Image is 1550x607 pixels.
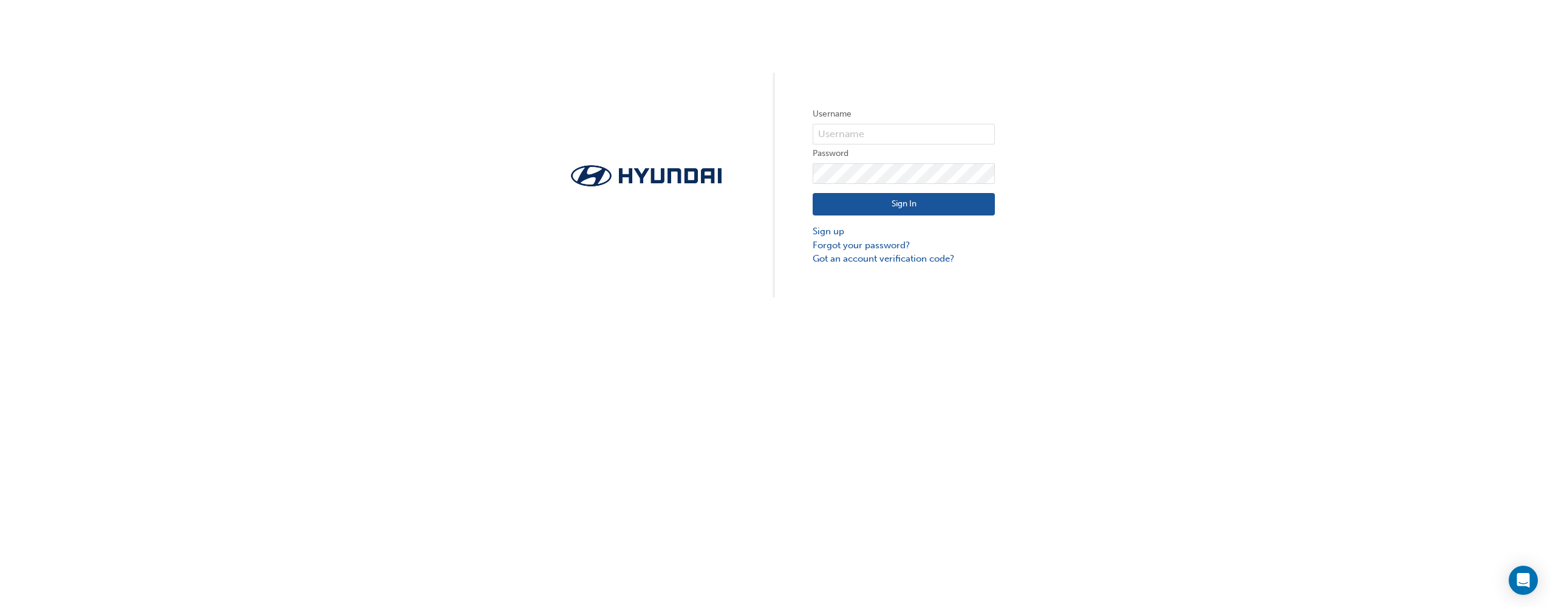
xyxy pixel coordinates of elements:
div: Open Intercom Messenger [1509,566,1538,595]
button: Sign In [813,193,995,216]
img: Trak [555,161,737,190]
label: Password [813,146,995,161]
label: Username [813,107,995,121]
a: Sign up [813,225,995,239]
a: Forgot your password? [813,239,995,253]
a: Got an account verification code? [813,252,995,266]
input: Username [813,124,995,144]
